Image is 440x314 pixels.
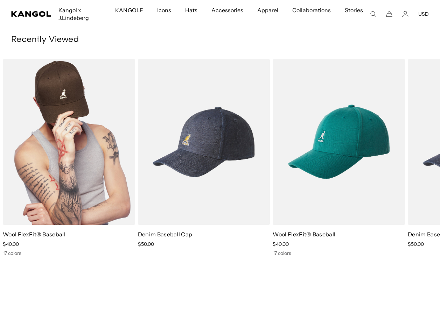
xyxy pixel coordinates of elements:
[3,241,19,247] span: $40.00
[273,59,405,225] img: Wool FlexFit® Baseball
[370,11,376,17] summary: Search here
[138,241,154,247] span: $50.00
[270,59,405,256] div: 1 of 2
[3,231,65,238] a: Wool FlexFit® Baseball
[3,250,135,256] div: 17 colors
[135,59,270,256] div: 2 of 2
[402,11,408,17] a: Account
[138,231,193,238] a: Denim Baseball Cap
[11,35,429,45] h3: Recently Viewed
[11,11,51,17] a: Kangol
[408,241,424,247] span: $50.00
[273,231,335,238] a: Wool FlexFit® Baseball
[273,250,405,256] div: 17 colors
[386,11,392,17] button: Cart
[3,59,135,225] img: Wool FlexFit® Baseball
[138,59,270,225] img: Denim Baseball Cap
[273,241,289,247] span: $40.00
[418,11,429,17] button: USD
